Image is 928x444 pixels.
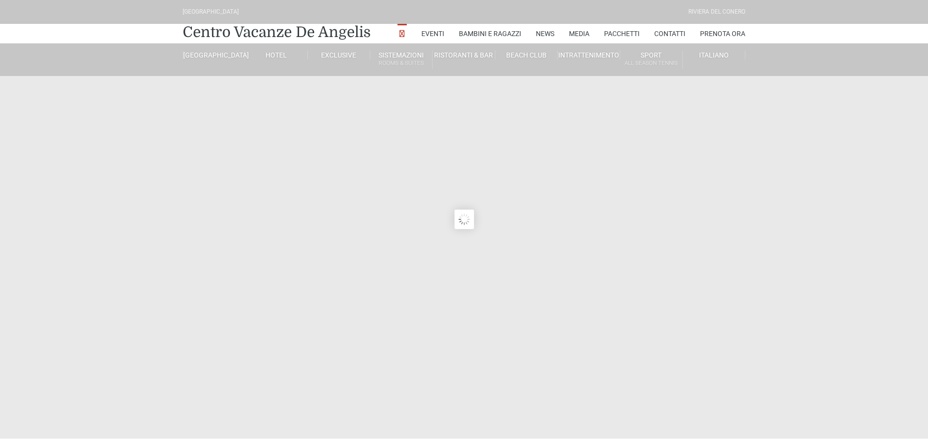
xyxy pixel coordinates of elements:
small: All Season Tennis [620,58,682,68]
a: [GEOGRAPHIC_DATA] [183,51,245,59]
a: SistemazioniRooms & Suites [370,51,433,69]
a: Contatti [654,24,685,43]
a: Italiano [683,51,745,59]
a: Centro Vacanze De Angelis [183,22,371,42]
a: Intrattenimento [558,51,620,59]
a: Ristoranti & Bar [433,51,495,59]
a: Beach Club [495,51,558,59]
a: Prenota Ora [700,24,745,43]
a: Bambini e Ragazzi [459,24,521,43]
a: Pacchetti [604,24,640,43]
a: Eventi [421,24,444,43]
span: Italiano [699,51,729,59]
a: SportAll Season Tennis [620,51,682,69]
div: Riviera Del Conero [688,7,745,17]
a: Hotel [245,51,307,59]
small: Rooms & Suites [370,58,432,68]
a: Exclusive [308,51,370,59]
a: Media [569,24,589,43]
a: News [536,24,554,43]
div: [GEOGRAPHIC_DATA] [183,7,239,17]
